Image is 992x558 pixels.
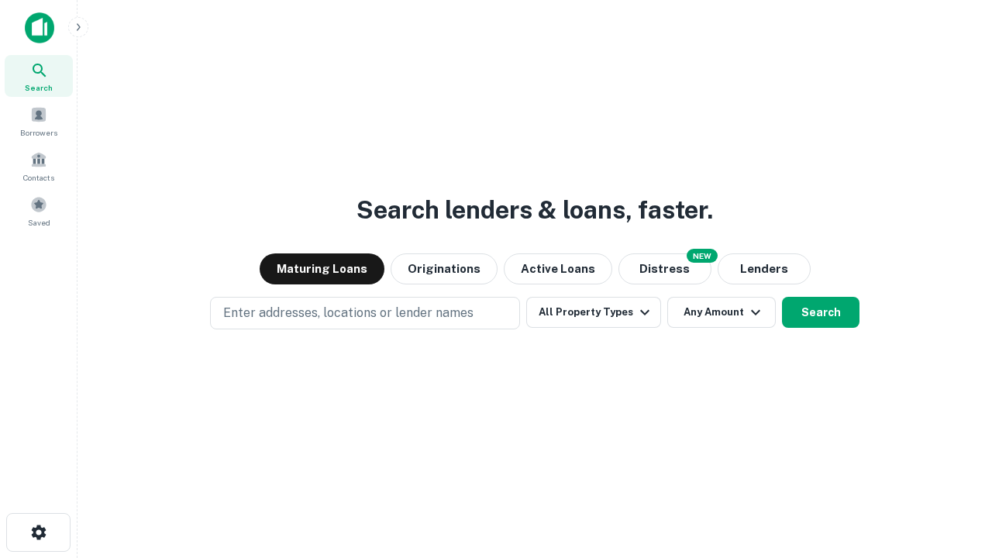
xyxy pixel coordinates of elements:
[20,126,57,139] span: Borrowers
[687,249,718,263] div: NEW
[782,297,859,328] button: Search
[5,145,73,187] a: Contacts
[718,253,811,284] button: Lenders
[356,191,713,229] h3: Search lenders & loans, faster.
[5,100,73,142] a: Borrowers
[618,253,711,284] button: Search distressed loans with lien and other non-mortgage details.
[391,253,498,284] button: Originations
[223,304,474,322] p: Enter addresses, locations or lender names
[914,434,992,508] iframe: Chat Widget
[25,12,54,43] img: capitalize-icon.png
[260,253,384,284] button: Maturing Loans
[5,190,73,232] a: Saved
[28,216,50,229] span: Saved
[504,253,612,284] button: Active Loans
[210,297,520,329] button: Enter addresses, locations or lender names
[667,297,776,328] button: Any Amount
[526,297,661,328] button: All Property Types
[25,81,53,94] span: Search
[5,55,73,97] a: Search
[23,171,54,184] span: Contacts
